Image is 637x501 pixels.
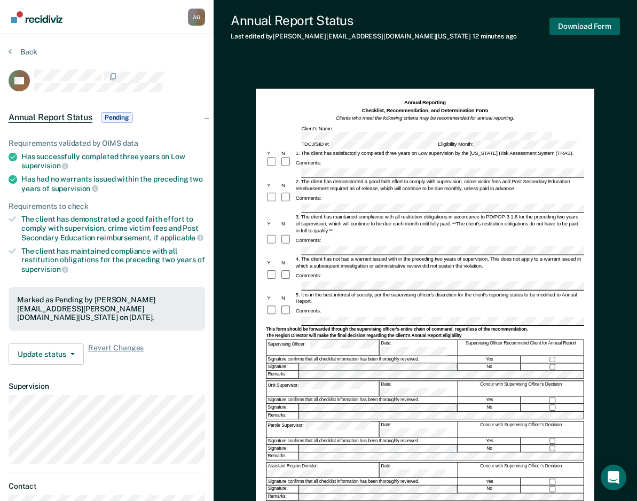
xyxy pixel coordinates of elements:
div: Y [266,260,281,267]
div: Signature: [267,445,300,452]
div: The client has demonstrated a good faith effort to comply with supervision, crime victim fees and... [21,215,205,242]
div: Yes [459,437,521,444]
button: Back [9,47,37,57]
div: Remarks: [267,494,300,500]
div: 2. The client has demonstrated a good faith effort to comply with supervision, crime victim fees ... [295,178,584,192]
span: supervision [21,161,68,170]
div: Remarks: [267,412,300,419]
div: Requirements validated by OIMS data [9,139,205,148]
div: Last edited by [PERSON_NAME][EMAIL_ADDRESS][DOMAIN_NAME][US_STATE] [231,33,516,40]
div: Comments: [295,194,323,201]
div: N [280,221,295,228]
span: 12 minutes ago [473,33,516,40]
div: Remarks: [267,371,300,378]
div: Yes [459,397,521,404]
div: N [280,295,295,302]
span: Annual Report Status [9,112,92,123]
button: Download Form [549,18,620,35]
div: Marked as Pending by [PERSON_NAME][EMAIL_ADDRESS][PERSON_NAME][DOMAIN_NAME][US_STATE] on [DATE]. [17,295,196,322]
div: Supervising Officer: [267,340,380,356]
div: Remarks: [267,452,300,459]
div: Client's Name: [301,125,585,140]
div: A G [188,9,205,26]
div: Comments: [295,237,323,244]
div: Y [266,182,281,189]
div: Eligibility Month: [437,141,581,150]
div: Comments: [295,272,323,279]
div: Supervising Officer Recommend Client for Annual Report [459,340,584,356]
div: No [459,364,521,371]
div: Annual Report Status [231,13,516,28]
div: Signature confirms that all checklist information has been thoroughly reviewed. [267,397,458,404]
div: Has had no warrants issued within the preceding two years of [21,175,205,193]
img: Recidiviz [11,11,62,23]
div: Concur with Supervising Officer's Decision [459,381,584,396]
button: Profile dropdown button [188,9,205,26]
div: 1. The client has satisfactorily completed three years on Low supervision by the [US_STATE] Risk ... [295,150,584,157]
div: TDCJ/SID #: [301,141,437,150]
div: This form should be forwarded through the supervising officer's entire chain of command, regardle... [266,327,585,333]
span: supervision [51,184,98,193]
div: Y [266,295,281,302]
span: Pending [101,112,133,123]
div: Y [266,221,281,228]
div: Signature: [267,364,300,371]
dt: Contact [9,482,205,491]
div: Comments: [295,308,323,315]
div: Signature: [267,404,300,411]
div: Signature confirms that all checklist information has been thoroughly reviewed. [267,437,458,444]
div: Concur with Supervising Officer's Decision [459,422,584,437]
div: Concur with Supervising Officer's Decision [459,463,584,478]
div: Open Intercom Messenger [601,465,626,490]
div: No [459,404,521,411]
div: N [280,260,295,267]
dt: Supervision [9,382,205,391]
div: Signature confirms that all checklist information has been thoroughly reviewed. [267,479,458,486]
div: N [280,182,295,189]
div: N [280,150,295,157]
div: 4. The client has not had a warrant issued with in the preceding two years of supervision. This d... [295,256,584,270]
div: Assistant Region Director: [267,463,380,478]
div: 5. It is in the best interest of society, per the supervising officer's discretion for the client... [295,291,584,305]
em: Clients who meet the following criteria may be recommended for annual reporting. [336,115,514,121]
div: Date: [380,422,458,437]
button: Update status [9,343,84,365]
div: Signature confirms that all checklist information has been thoroughly reviewed. [267,356,458,363]
strong: Annual Reporting [404,99,446,105]
div: The client has maintained compliance with all restitution obligations for the preceding two years of [21,247,205,274]
strong: Checklist, Recommendation, and Determination Form [362,107,489,113]
div: Comments: [295,159,323,166]
div: Signature: [267,486,300,492]
div: Date: [380,340,458,356]
div: No [459,486,521,492]
div: 3. The client has maintained compliance with all restitution obligations in accordance to PD/POP-... [295,214,584,234]
div: Date: [380,463,458,478]
div: Date: [380,381,458,396]
span: Revert Changes [88,343,144,365]
div: Unit Supervisor: [267,381,380,396]
div: The Region Director will make the final decision regarding the client's Annual Report eligibility [266,333,585,339]
div: No [459,445,521,452]
span: supervision [21,265,68,273]
div: Yes [459,356,521,363]
div: Parole Supervisor: [267,422,380,437]
div: Yes [459,479,521,486]
div: Y [266,150,281,157]
div: Has successfully completed three years on Low [21,152,205,170]
span: applicable [160,233,203,242]
div: Requirements to check [9,202,205,211]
